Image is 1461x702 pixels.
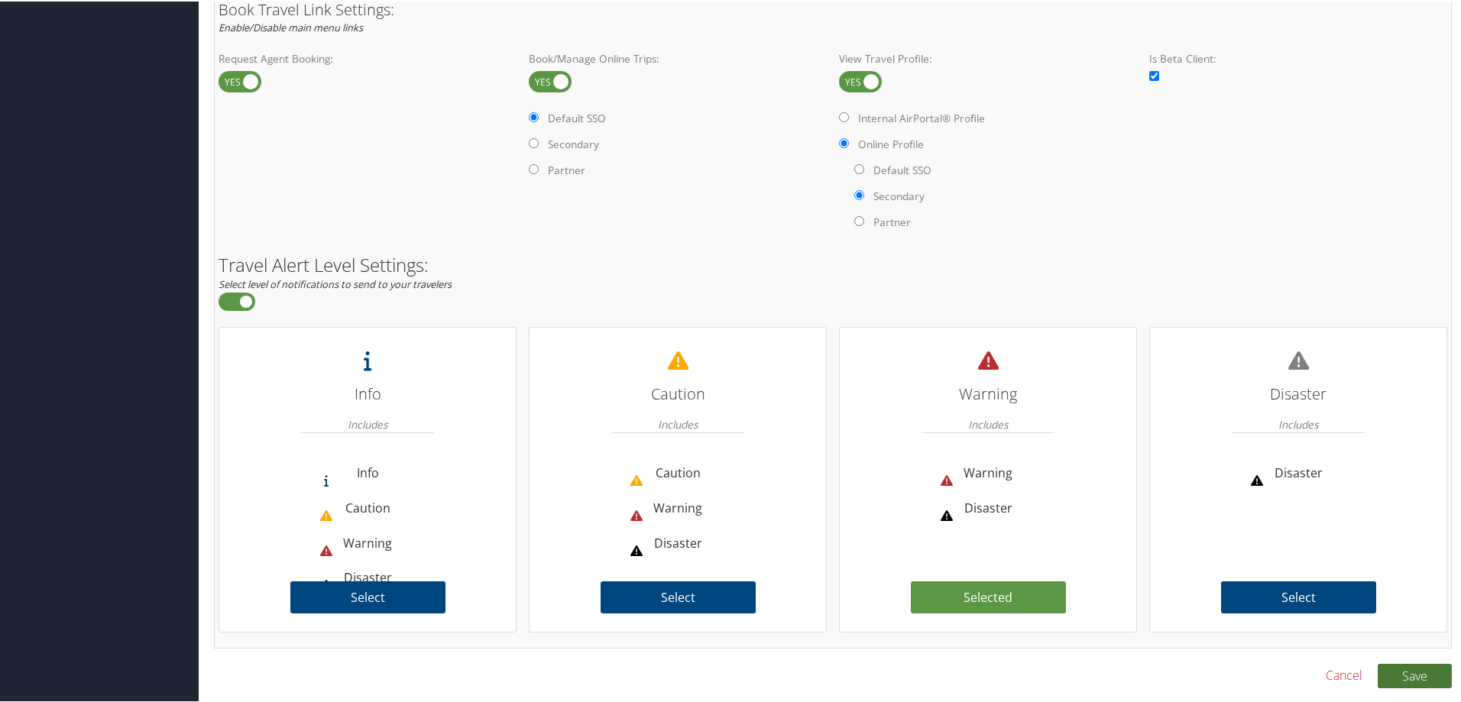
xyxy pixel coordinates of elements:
li: Warning [645,490,711,525]
h3: Disaster [1232,377,1365,408]
a: Cancel [1326,665,1362,683]
label: Partner [548,161,585,176]
em: Enable/Disable main menu links [219,19,363,33]
label: Default SSO [548,109,606,125]
label: Default SSO [873,161,931,176]
label: Request Agent Booking: [219,50,517,65]
em: Select level of notifications to send to your travelers [219,276,452,290]
em: Includes [658,408,698,438]
label: Selected [911,580,1066,612]
label: Partner [873,213,911,228]
h3: Info [301,377,434,408]
li: Info [335,455,401,490]
label: Select [1221,580,1376,612]
label: Select [290,580,445,612]
em: Includes [968,408,1008,438]
label: Is Beta Client: [1149,50,1447,65]
label: Internal AirPortal® Profile [858,109,985,125]
h2: Travel Alert Level Settings: [219,254,1447,273]
li: Disaster [1265,455,1332,490]
em: Includes [1278,408,1318,438]
label: View Travel Profile: [839,50,1137,65]
label: Book/Manage Online Trips: [529,50,827,65]
li: Warning [335,525,401,560]
h3: Caution [611,377,744,408]
label: Secondary [873,187,925,202]
h3: Book Travel Link Settings: [219,1,1447,16]
li: Disaster [645,525,711,560]
li: Caution [645,455,711,490]
button: Save [1378,662,1452,687]
label: Online Profile [858,135,924,150]
li: Warning [955,455,1022,490]
li: Caution [335,490,401,525]
em: Includes [348,408,387,438]
label: Select [601,580,756,612]
label: Secondary [548,135,599,150]
h3: Warning [922,377,1054,408]
li: Disaster [335,559,401,594]
li: Disaster [955,490,1022,525]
